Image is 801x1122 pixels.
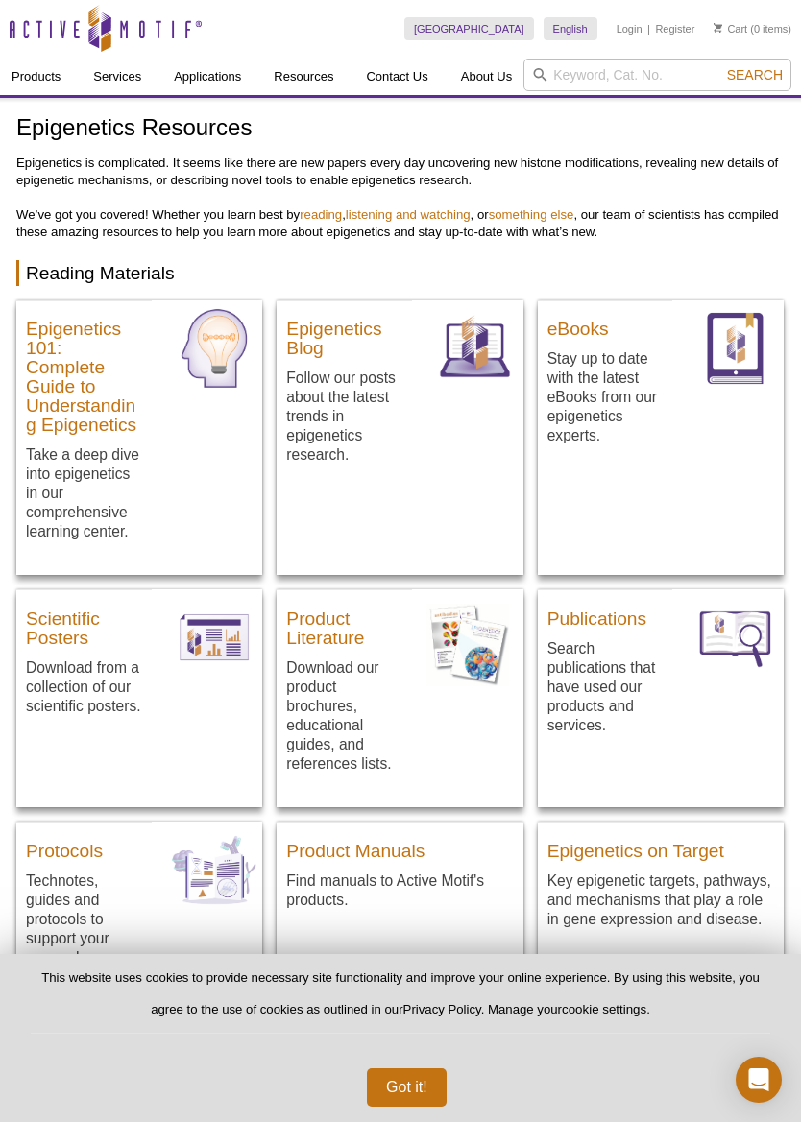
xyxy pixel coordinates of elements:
[277,822,522,929] a: Product Manuals Find manuals to Active Motif's products.
[286,368,402,465] p: Follow our posts about the latest trends in epigenetics research.
[538,300,784,480] a: eBooks Stay up to date with the latest eBooks from our epigenetics experts. eBooks
[547,600,664,629] h3: Publications
[547,310,664,339] h3: eBooks
[31,969,770,1034] p: This website uses cookies to provide necessary site functionality and improve your online experie...
[687,589,784,685] img: Publications
[655,22,694,36] a: Register
[26,871,142,967] p: Technotes, guides and protocols to support your research.
[26,310,142,435] h3: Epigenetics 101: Complete Guide to Understanding Epigenetics
[286,310,402,358] h3: Epigenetics Blog
[26,600,142,648] h3: Scientific Posters
[16,589,262,750] a: Scientific Posters Download from a collection of our scientific posters. Posters
[166,589,263,686] img: Posters
[16,155,785,241] p: Epigenetics is complicated. It seems like there are new papers every day uncovering new histone m...
[687,300,784,397] img: eBooks
[286,657,402,774] p: Download our product brochures, educational guides, and references lists.
[26,832,142,861] h3: Protocols
[16,115,785,143] h1: Epigenetics Resources
[426,589,523,686] img: Download Product Literature
[26,657,142,716] p: Download from a collection of our scientific posters.
[714,17,791,40] li: (0 items)
[286,832,513,861] h3: Product Manuals
[277,589,522,807] a: Product Literature Download our product brochures, educational guides, and references lists. Down...
[26,444,142,541] p: Take a deep dive into epigenetics in our comprehensive learning center.
[714,22,747,36] a: Cart
[714,23,722,33] img: Your Cart
[286,600,402,648] h3: Product Literature
[16,822,262,1001] a: Protocols Technotes, guides and protocols to support your research. Protocols
[544,17,597,40] a: English
[16,260,785,286] h2: Reading Materials
[346,207,471,222] a: listening and watching
[403,1002,481,1016] a: Privacy Policy
[547,638,664,735] p: Search publications that have used our products and services.
[367,1068,447,1107] button: Got it!
[617,22,643,36] a: Login
[547,832,774,861] h3: Epigenetics on Target
[166,822,263,919] img: Protocols
[82,59,153,95] a: Services
[647,17,650,40] li: |
[538,589,784,769] a: Publications Search publications that have used our products and services. Publications
[426,300,523,397] img: Blog
[547,871,774,929] p: Key epigenetic targets, pathways, and mechanisms that play a role in gene expression and disease.
[489,207,574,222] a: something else
[721,66,789,84] button: Search
[300,207,342,222] a: reading
[277,300,522,499] a: Epigenetics Blog Follow our posts about the latest trends in epigenetics research. Blog
[736,1057,782,1103] div: Open Intercom Messenger
[16,300,262,576] a: Epigenetics 101: Complete Guide to Understanding Epigenetics Take a deep dive into epigenetics in...
[547,348,664,445] p: Stay up to date with the latest eBooks from our epigenetics experts.
[538,822,784,948] a: Epigenetics on Target Key epigenetic targets, pathways, and mechanisms that play a role in gene e...
[449,59,523,95] a: About Us
[262,59,345,95] a: Resources
[286,871,513,910] p: Find manuals to Active Motif's products.
[404,17,534,40] a: [GEOGRAPHIC_DATA]
[354,59,439,95] a: Contact Us
[523,59,791,91] input: Keyword, Cat. No.
[166,300,263,397] img: Epigenetics Learning Center
[162,59,253,95] a: Applications
[562,1002,646,1016] button: cookie settings
[727,67,783,83] span: Search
